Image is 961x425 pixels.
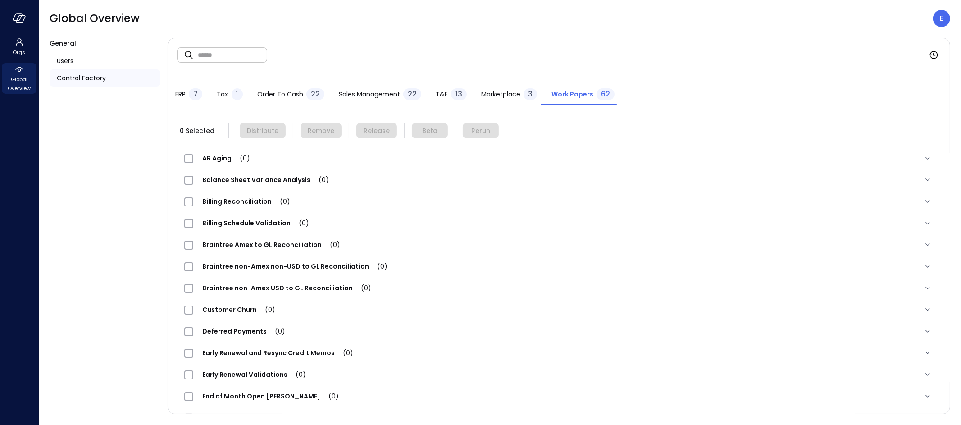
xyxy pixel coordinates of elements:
[177,342,941,364] div: Early Renewal and Resync Credit Memos(0)
[177,364,941,385] div: Early Renewal Validations(0)
[193,197,299,206] span: Billing Reconciliation
[320,392,339,401] span: (0)
[5,75,33,93] span: Global Overview
[193,262,396,271] span: Braintree non-Amex non-USD to GL Reconciliation
[193,327,294,336] span: Deferred Payments
[2,36,36,58] div: Orgs
[193,348,362,357] span: Early Renewal and Resync Credit Memos
[232,154,250,163] span: (0)
[50,11,140,26] span: Global Overview
[436,89,448,99] span: T&E
[267,327,285,336] span: (0)
[13,48,26,57] span: Orgs
[287,370,306,379] span: (0)
[339,89,400,99] span: Sales Management
[193,154,259,163] span: AR Aging
[50,69,160,87] a: Control Factory
[193,240,349,249] span: Braintree Amex to GL Reconciliation
[257,89,303,99] span: Order to Cash
[177,320,941,342] div: Deferred Payments(0)
[177,277,941,299] div: Braintree non-Amex USD to GL Reconciliation(0)
[177,385,941,407] div: End of Month Open [PERSON_NAME](0)
[369,262,387,271] span: (0)
[322,240,340,249] span: (0)
[291,219,309,228] span: (0)
[193,305,284,314] span: Customer Churn
[175,89,186,99] span: ERP
[310,175,329,184] span: (0)
[481,89,520,99] span: Marketplace
[601,89,610,99] span: 62
[217,89,228,99] span: Tax
[193,392,348,401] span: End of Month Open [PERSON_NAME]
[193,219,318,228] span: Billing Schedule Validation
[193,89,198,99] span: 7
[408,89,417,99] span: 22
[193,283,380,292] span: Braintree non-Amex USD to GL Reconciliation
[57,73,106,83] span: Control Factory
[193,175,338,184] span: Balance Sheet Variance Analysis
[257,305,275,314] span: (0)
[2,63,36,94] div: Global Overview
[177,191,941,212] div: Billing Reconciliation(0)
[50,52,160,69] a: Users
[177,299,941,320] div: Customer Churn(0)
[177,147,941,169] div: AR Aging(0)
[272,197,290,206] span: (0)
[933,10,950,27] div: Eleanor Yehudai
[335,348,353,357] span: (0)
[57,56,73,66] span: Users
[177,126,218,136] span: 0 Selected
[177,212,941,234] div: Billing Schedule Validation(0)
[940,13,944,24] p: E
[455,89,462,99] span: 13
[177,256,941,277] div: Braintree non-Amex non-USD to GL Reconciliation(0)
[193,413,281,422] span: ERP to SF Recon
[528,89,533,99] span: 3
[50,39,76,48] span: General
[177,169,941,191] div: Balance Sheet Variance Analysis(0)
[193,370,315,379] span: Early Renewal Validations
[311,89,320,99] span: 22
[353,283,371,292] span: (0)
[236,89,238,99] span: 1
[177,234,941,256] div: Braintree Amex to GL Reconciliation(0)
[551,89,593,99] span: Work Papers
[254,413,272,422] span: (0)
